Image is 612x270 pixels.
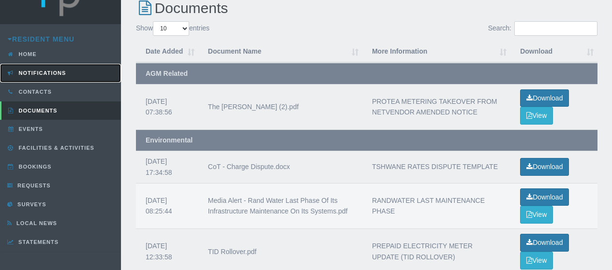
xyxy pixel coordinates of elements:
[520,234,569,252] a: Download
[16,126,43,132] span: Events
[362,151,510,183] td: TSHWANE RATES DISPUTE TEMPLATE
[8,35,75,43] a: Resident Menu
[16,239,59,245] span: Statements
[136,151,198,183] td: [DATE] 17:34:58
[514,21,597,36] input: Search:
[16,51,37,57] span: Home
[520,206,553,224] button: View
[362,41,510,63] th: More Information : activate to sort column ascending
[208,161,353,172] div: CoT - Charge Dispute.docx
[136,21,209,36] label: Show entries
[208,46,348,57] div: Document Name
[488,21,597,36] label: Search:
[520,89,569,107] a: Download
[15,201,46,207] span: Surveys
[510,41,597,63] th: Download: activate to sort column ascending
[520,188,569,206] a: Download
[146,70,188,77] strong: AGM Related
[16,70,66,76] span: Notifications
[198,41,362,63] th: Document Name : activate to sort column ascending
[15,183,51,188] span: Requests
[14,220,57,226] span: Local News
[520,158,569,176] a: Download
[16,89,52,95] span: Contacts
[362,84,510,130] td: PROTEA METERING TAKEOVER FROM NETVENDOR AMENDED NOTICE
[16,145,94,151] span: Facilities & Activities
[520,252,553,270] button: View
[136,84,198,130] td: [DATE] 07:38:56
[520,107,553,125] button: View
[153,21,189,36] select: Showentries
[208,195,353,217] div: Media Alert - Rand Water Last Phase Of Its Infrastructure Maintenance On Its Systems.pdf
[16,164,52,170] span: Bookings
[208,246,353,257] div: TID Rollover.pdf
[362,183,510,229] td: RANDWATER LAST MAINTENANCE PHASE
[136,41,198,63] th: Date Added : activate to sort column ascending
[16,108,58,114] span: Documents
[208,101,353,113] div: The [PERSON_NAME] (2).pdf
[136,183,198,229] td: [DATE] 08:25:44
[146,136,193,144] strong: Environmental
